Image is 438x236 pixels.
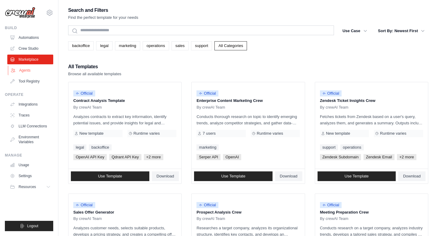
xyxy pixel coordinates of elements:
[191,41,212,50] a: support
[397,154,416,160] span: +2 more
[320,144,338,150] a: support
[374,25,428,36] button: Sort By: Newest First
[73,202,95,208] span: Official
[403,174,421,179] span: Download
[19,184,36,189] span: Resources
[196,202,218,208] span: Official
[68,62,121,71] h2: All Templates
[320,98,423,104] p: Zendesk Ticket Insights Crew
[340,144,364,150] a: operations
[7,160,53,170] a: Usage
[7,182,53,192] button: Resources
[5,221,53,231] button: Logout
[73,98,176,104] p: Contract Analysis Template
[73,154,107,160] span: OpenAI API Key
[68,41,94,50] a: backoffice
[320,154,361,160] span: Zendesk Subdomain
[5,7,35,19] img: Logo
[79,131,103,136] span: New template
[27,224,38,228] span: Logout
[345,174,369,179] span: Use Template
[5,153,53,158] div: Manage
[221,174,245,179] span: Use Template
[96,41,112,50] a: legal
[196,144,219,150] a: marketing
[5,92,53,97] div: Operate
[73,216,102,221] span: By crewAI Team
[172,41,189,50] a: sales
[68,6,138,15] h2: Search and Filters
[326,131,350,136] span: New template
[7,121,53,131] a: LLM Connections
[320,105,349,110] span: By crewAI Team
[196,209,300,215] p: Prospect Analysis Crew
[339,25,371,36] button: Use Case
[89,144,111,150] a: backoffice
[196,105,225,110] span: By crewAI Team
[196,113,300,126] p: Conducts thorough research on topic to identify emerging trends, analyze competitor strategies, a...
[115,41,140,50] a: marketing
[320,209,423,215] p: Meeting Preparation Crew
[196,90,218,96] span: Official
[98,174,122,179] span: Use Template
[320,202,342,208] span: Official
[194,171,273,181] a: Use Template
[109,154,141,160] span: Qdrant API Key
[320,216,349,221] span: By crewAI Team
[152,171,179,181] a: Download
[144,154,163,160] span: +2 more
[157,174,174,179] span: Download
[73,144,86,150] a: legal
[196,216,225,221] span: By crewAI Team
[68,71,121,77] p: Browse all available templates
[196,98,300,104] p: Enterprise Content Marketing Crew
[7,33,53,42] a: Automations
[257,131,283,136] span: Runtime varies
[214,41,247,50] a: All Categories
[68,15,138,21] p: Find the perfect template for your needs
[5,25,53,30] div: Build
[380,131,406,136] span: Runtime varies
[73,105,102,110] span: By crewAI Team
[7,99,53,109] a: Integrations
[134,131,160,136] span: Runtime varies
[203,131,216,136] span: 7 users
[73,113,176,126] p: Analyzes contracts to extract key information, identify potential issues, and provide insights fo...
[223,154,241,160] span: OpenAI
[318,171,396,181] a: Use Template
[320,113,423,126] p: Fetches tickets from Zendesk based on a user's query, analyzes them, and generates a summary. Out...
[73,209,176,215] p: Sales Offer Generator
[398,171,426,181] a: Download
[143,41,169,50] a: operations
[320,90,342,96] span: Official
[7,76,53,86] a: Tool Registry
[8,66,54,75] a: Agents
[7,110,53,120] a: Traces
[73,90,95,96] span: Official
[275,171,302,181] a: Download
[7,55,53,64] a: Marketplace
[71,171,149,181] a: Use Template
[196,154,221,160] span: Serper API
[363,154,395,160] span: Zendesk Email
[7,171,53,181] a: Settings
[280,174,297,179] span: Download
[7,132,53,147] a: Environment Variables
[7,44,53,53] a: Crew Studio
